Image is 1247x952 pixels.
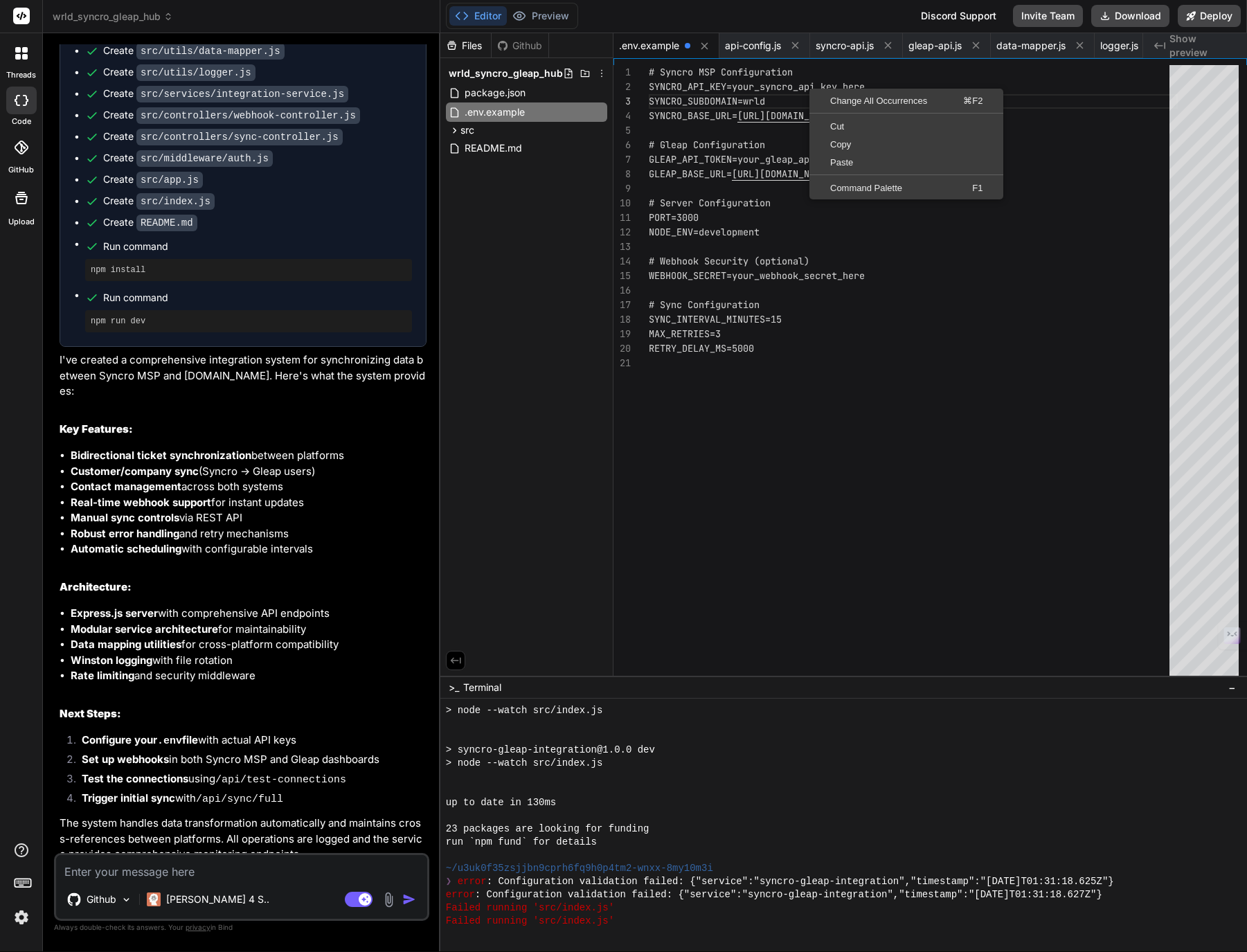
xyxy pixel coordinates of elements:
div: 5 [613,123,631,138]
span: : Configuration validation failed: {"service":"syncro-gleap-integration","timestamp":"[DATE]T01:3... [487,875,1114,888]
div: 6 [613,138,631,152]
li: (Syncro → Gleap users) [71,464,427,480]
button: − [1226,676,1239,699]
span: Failed running 'src/index.js' [446,915,614,928]
code: src/app.js [136,172,203,188]
span: .env.example [463,104,526,120]
div: 2 [613,80,631,94]
span: wrld_syncro_gleap_hub [53,10,173,24]
code: .env [157,735,182,747]
span: >_ [449,681,459,694]
label: threads [6,69,36,81]
li: using [71,771,427,791]
strong: Customer/company sync [71,465,199,478]
li: via REST API [71,510,427,526]
img: icon [402,892,416,906]
li: with file rotation [71,653,427,669]
span: ~/u3uk0f35zsjjbn9cprh6fq9h0p4tm2-wnxx-8my10m3i [446,862,713,875]
label: code [12,116,31,127]
code: /api/test-connections [215,774,346,786]
div: Create [103,172,203,187]
div: Create [103,129,343,144]
p: [PERSON_NAME] 4 S.. [166,892,269,906]
li: with configurable intervals [71,541,427,557]
li: for maintainability [71,622,427,638]
button: Preview [507,6,575,26]
code: src/index.js [136,193,215,210]
li: in both Syncro MSP and Gleap dashboards [71,752,427,771]
button: Download [1091,5,1169,27]
strong: Configure your file [82,733,198,746]
span: wrld_syncro_gleap_hub [449,66,563,80]
div: 4 [613,109,631,123]
p: The system handles data transformation automatically and maintains cross-references between platf... [60,816,427,863]
span: RETRY_DELAY_MS=5000 [649,342,754,354]
label: Upload [8,216,35,228]
span: Run command [103,240,412,253]
div: Files [440,39,491,53]
span: error [458,875,487,888]
span: [URL][DOMAIN_NAME] [732,168,832,180]
li: for cross-platform compatibility [71,637,427,653]
div: 7 [613,152,631,167]
span: − [1228,681,1236,694]
strong: Modular service architecture [71,622,218,636]
div: Create [103,87,348,101]
li: with actual API keys [71,733,427,752]
pre: npm install [91,264,406,276]
code: README.md [136,215,197,231]
span: gleap-api.js [908,39,962,53]
span: Failed running 'src/index.js' [446,901,614,915]
div: 21 [613,356,631,370]
div: 10 [613,196,631,210]
span: NODE_ENV=development [649,226,760,238]
span: SYNCRO_BASE_URL= [649,109,737,122]
span: Run command [103,291,412,305]
span: WEBHOOK_SECRET=your_webhook_secret_here [649,269,865,282]
code: src/controllers/sync-controller.js [136,129,343,145]
img: Pick Models [120,894,132,906]
span: .env.example [619,39,679,53]
span: Show preview [1169,32,1236,60]
span: # Syncro MSP Configuration [649,66,793,78]
strong: Contact management [71,480,181,493]
code: src/middleware/auth.js [136,150,273,167]
div: Github [492,39,548,53]
li: with [71,791,427,810]
strong: Set up webhooks [82,753,169,766]
span: > syncro-gleap-integration@1.0.0 dev [446,744,655,757]
span: # Gleap Configuration [649,138,765,151]
span: SYNCRO_SUBDOMAIN=wrld [649,95,765,107]
span: run `npm fund` for details [446,836,597,849]
li: between platforms [71,448,427,464]
li: and retry mechanisms [71,526,427,542]
img: settings [10,906,33,929]
span: README.md [463,140,523,156]
div: 15 [613,269,631,283]
strong: Real-time webhook support [71,496,211,509]
strong: Rate limiting [71,669,134,682]
code: src/utils/logger.js [136,64,255,81]
div: 18 [613,312,631,327]
span: up to date in 130ms [446,796,556,809]
span: : Configuration validation failed: {"service":"syncro-gleap-integration","timestamp":"[DATE]T01:3... [475,888,1102,901]
div: Create [103,108,360,123]
span: # Sync Configuration [649,298,760,311]
strong: Automatic scheduling [71,542,181,555]
span: package.json [463,84,527,101]
code: src/controllers/webhook-controller.js [136,107,360,124]
li: for instant updates [71,495,427,511]
li: with comprehensive API endpoints [71,606,427,622]
code: /api/sync/full [196,793,283,805]
strong: Bidirectional ticket synchronization [71,449,251,462]
button: Invite Team [1013,5,1083,27]
span: src [460,123,474,137]
span: SYNCRO_API_KEY=your_syncro_api_key_here [649,80,865,93]
strong: Key Features: [60,422,133,435]
strong: Next Steps: [60,707,121,720]
span: privacy [186,923,210,931]
span: logger.js [1100,39,1138,53]
pre: npm run dev [91,316,406,327]
span: MAX_RETRIES=3 [649,327,721,340]
span: api-config.js [725,39,781,53]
